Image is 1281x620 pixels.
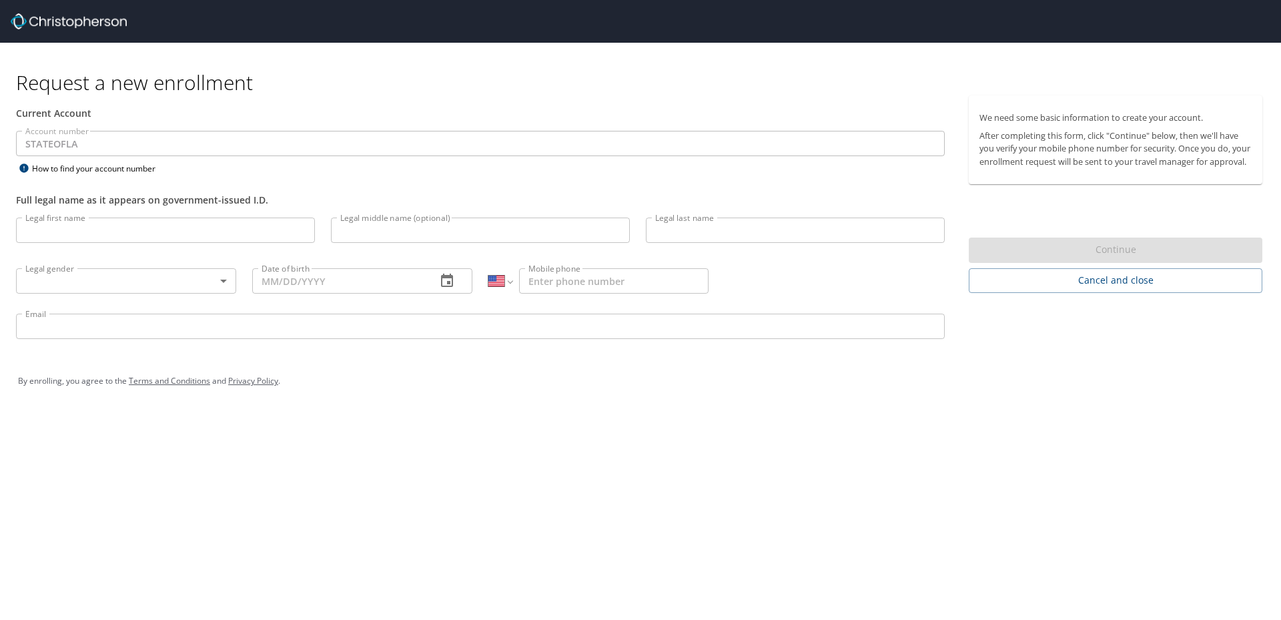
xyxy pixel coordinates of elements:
[18,364,1263,398] div: By enrolling, you agree to the and .
[979,129,1252,168] p: After completing this form, click "Continue" below, then we'll have you verify your mobile phone ...
[969,268,1262,293] button: Cancel and close
[16,106,945,120] div: Current Account
[16,268,236,294] div: ​
[979,272,1252,289] span: Cancel and close
[519,268,709,294] input: Enter phone number
[252,268,426,294] input: MM/DD/YYYY
[979,111,1252,124] p: We need some basic information to create your account.
[16,160,183,177] div: How to find your account number
[129,375,210,386] a: Terms and Conditions
[16,193,945,207] div: Full legal name as it appears on government-issued I.D.
[16,69,1273,95] h1: Request a new enrollment
[11,13,127,29] img: cbt logo
[228,375,278,386] a: Privacy Policy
